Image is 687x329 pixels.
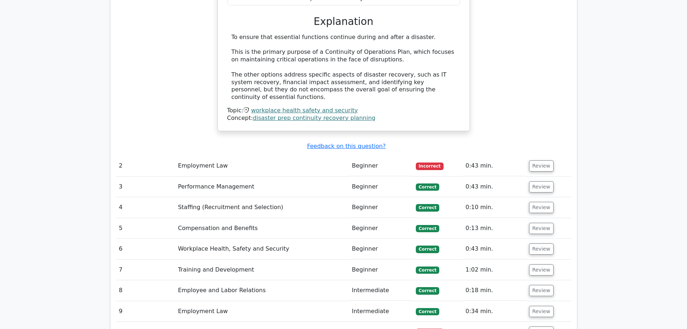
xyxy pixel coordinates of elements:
[116,218,175,239] td: 5
[227,114,460,122] div: Concept:
[349,177,413,197] td: Beginner
[116,260,175,280] td: 7
[116,197,175,218] td: 4
[175,197,349,218] td: Staffing (Recruitment and Selection)
[227,107,460,114] div: Topic:
[116,280,175,301] td: 8
[116,301,175,322] td: 9
[253,114,375,121] a: disaster prep continuity recovery planning
[529,306,554,317] button: Review
[529,264,554,276] button: Review
[463,197,526,218] td: 0:10 min.
[416,163,444,170] span: Incorrect
[416,287,439,294] span: Correct
[232,34,456,101] div: To ensure that essential functions continue during and after a disaster. This is the primary purp...
[463,239,526,259] td: 0:43 min.
[175,280,349,301] td: Employee and Labor Relations
[463,280,526,301] td: 0:18 min.
[463,260,526,280] td: 1:02 min.
[529,181,554,192] button: Review
[416,204,439,211] span: Correct
[416,246,439,253] span: Correct
[349,260,413,280] td: Beginner
[175,260,349,280] td: Training and Development
[175,177,349,197] td: Performance Management
[349,239,413,259] td: Beginner
[463,156,526,176] td: 0:43 min.
[349,280,413,301] td: Intermediate
[349,218,413,239] td: Beginner
[116,156,175,176] td: 2
[175,239,349,259] td: Workplace Health, Safety and Security
[463,301,526,322] td: 0:34 min.
[175,218,349,239] td: Compensation and Benefits
[529,202,554,213] button: Review
[232,16,456,28] h3: Explanation
[349,197,413,218] td: Beginner
[175,156,349,176] td: Employment Law
[116,177,175,197] td: 3
[416,267,439,274] span: Correct
[529,223,554,234] button: Review
[349,156,413,176] td: Beginner
[529,285,554,296] button: Review
[416,308,439,315] span: Correct
[416,225,439,232] span: Correct
[349,301,413,322] td: Intermediate
[116,239,175,259] td: 6
[529,160,554,172] button: Review
[529,243,554,255] button: Review
[175,301,349,322] td: Employment Law
[416,183,439,191] span: Correct
[251,107,358,114] a: workplace health safety and security
[463,177,526,197] td: 0:43 min.
[463,218,526,239] td: 0:13 min.
[307,143,386,150] a: Feedback on this question?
